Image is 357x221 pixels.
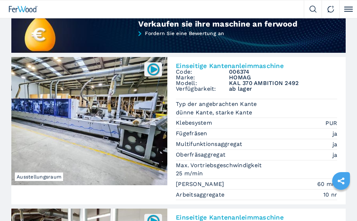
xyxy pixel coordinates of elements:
em: 60 mm [317,180,337,188]
em: 10 nr [323,191,337,199]
p: Arbeitsaggregate [176,191,226,199]
a: Einseitige Kantenanleimmaschine HOMAG KAL 370 AMBITION 2492Ausstellungsraum006374Einseitige Kante... [11,57,346,204]
p: Typ der angebrachten Kante [176,100,259,108]
em: ja [333,151,338,159]
p: [PERSON_NAME] [176,180,226,188]
p: Klebesystem [176,119,214,127]
p: Max. Vortriebsgeschwindigkeit [176,161,264,169]
span: Ausstellungsraum [15,172,63,181]
h2: Einseitige Kantenanleimmaschine [176,214,337,221]
p: Oberfräsaggregat [176,151,227,159]
em: PUR [325,119,337,127]
span: Marke: [176,75,229,80]
iframe: Chat [327,189,352,216]
em: 25 m/min [176,169,337,177]
a: Fordern Sie eine Bewertung an [11,30,346,53]
img: Ferwood [9,6,38,12]
p: Fügefräsen [176,130,209,137]
p: Multifunktionsaggregat [176,140,244,148]
h2: Einseitige Kantenanleimmaschine [176,63,337,69]
a: sharethis [332,172,350,190]
em: dünne Kante, starke Kante [176,108,337,117]
em: ja [333,140,338,148]
h3: HOMAG [229,75,337,80]
span: Verfügbarkeit: [176,86,229,92]
img: Contact us [327,6,334,13]
em: ja [333,130,338,138]
span: Code: [176,69,229,75]
h3: KAL 370 AMBITION 2492 [229,80,337,86]
button: Click to toggle menu [339,0,357,18]
div: Verkaufen sie ihre maschine an ferwood [138,20,346,28]
img: Search [309,6,317,13]
img: 006374 [146,62,160,76]
span: Modell: [176,80,229,86]
h3: 006374 [229,69,337,75]
img: Einseitige Kantenanleimmaschine HOMAG KAL 370 AMBITION 2492 [11,57,167,185]
span: ab lager [229,86,337,92]
img: Verkaufen sie ihre maschine an ferwood [11,7,346,53]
